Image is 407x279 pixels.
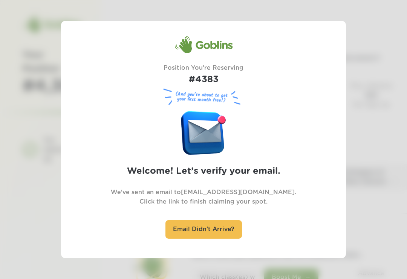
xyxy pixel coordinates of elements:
[160,87,247,107] figure: (And you’re about to get your first month free!)
[127,164,280,178] h2: Welcome! Let’s verify your email.
[164,63,243,87] div: Position You're Reserving
[174,36,233,54] div: Goblins
[164,73,243,87] h1: #4383
[111,188,296,207] p: We've sent an email to [EMAIL_ADDRESS][DOMAIN_NAME] . Click the link to finish claiming your spot.
[165,220,242,239] div: Email Didn't Arrive?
